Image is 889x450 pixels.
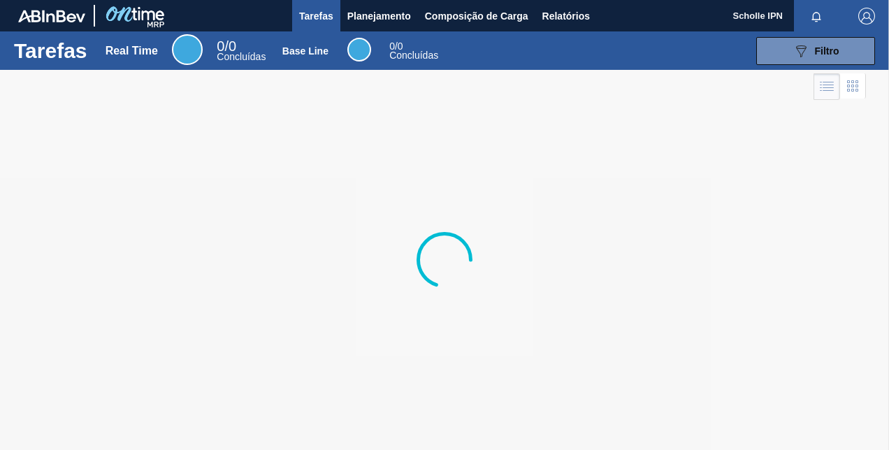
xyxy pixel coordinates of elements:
div: Base Line [282,45,328,57]
span: Concluídas [217,51,266,62]
img: Logout [858,8,875,24]
span: / 0 [389,41,403,52]
button: Filtro [756,37,875,65]
div: Base Line [389,42,438,60]
h1: Tarefas [14,43,87,59]
span: Planejamento [347,8,411,24]
span: Concluídas [389,50,438,61]
div: Real Time [217,41,266,61]
span: 0 [217,38,224,54]
div: Base Line [347,38,371,61]
span: Filtro [815,45,839,57]
span: Tarefas [299,8,333,24]
div: Real Time [172,34,203,65]
span: 0 [389,41,395,52]
span: / 0 [217,38,236,54]
span: Relatórios [542,8,590,24]
span: Composição de Carga [425,8,528,24]
button: Notificações [794,6,839,26]
div: Real Time [106,45,158,57]
img: TNhmsLtSVTkK8tSr43FrP2fwEKptu5GPRR3wAAAABJRU5ErkJggg== [18,10,85,22]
